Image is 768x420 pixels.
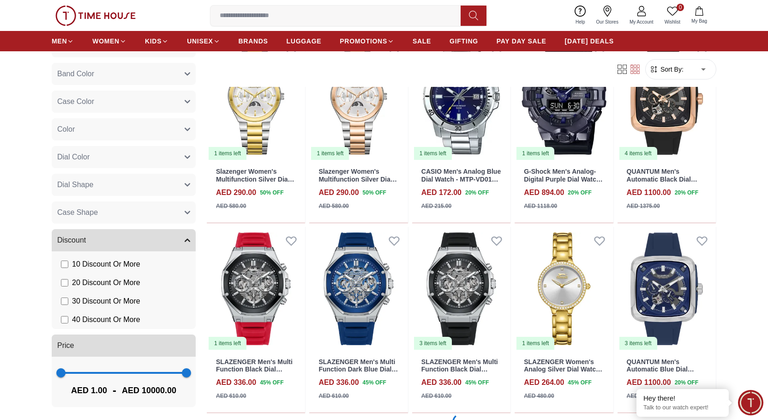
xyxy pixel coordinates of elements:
[421,358,498,381] a: SLAZENGER Men's Multi Function Black Dial Watch - SL.9.2390.2.01
[413,37,431,46] span: SALE
[627,168,697,191] a: QUANTUM Men's Automatic Black Dial Watch - QMG1135.451
[661,18,684,25] span: Wishlist
[516,147,554,160] div: 1 items left
[618,227,716,351] img: QUANTUM Men's Automatic Blue Dial Watch - QMG1135.399
[57,152,90,163] span: Dial Color
[57,340,74,351] span: Price
[363,189,386,197] span: 50 % OFF
[572,18,589,25] span: Help
[72,277,140,288] span: 20 Discount Or More
[421,392,451,400] div: AED 610.00
[421,187,462,198] h4: AED 172.00
[122,384,176,397] span: AED 10000.00
[627,202,660,210] div: AED 1375.00
[207,227,305,351] a: SLAZENGER Men's Multi Function Black Dial Watch - SL.9.2390.2.081 items left
[465,189,489,197] span: 20 % OFF
[61,261,68,268] input: 10 Discount Or More
[516,337,554,350] div: 1 items left
[565,33,614,49] a: [DATE] DEALS
[107,383,122,398] span: -
[287,33,322,49] a: LUGGAGE
[412,37,510,161] img: CASIO Men's Analog Blue Dial Watch - MTP-VD01D-2E
[619,147,657,160] div: 4 items left
[57,124,75,135] span: Color
[216,202,246,210] div: AED 580.00
[591,4,624,27] a: Our Stores
[260,189,283,197] span: 50 % OFF
[412,227,510,351] img: SLAZENGER Men's Multi Function Black Dial Watch - SL.9.2390.2.01
[207,37,305,161] img: Slazenger Women's Multifunction Silver Dial Watch - SL.9.2468.4.05
[61,298,68,305] input: 30 Discount Or More
[675,378,698,387] span: 20 % OFF
[340,33,394,49] a: PROMOTIONS
[207,37,305,161] a: Slazenger Women's Multifunction Silver Dial Watch - SL.9.2468.4.051 items left
[72,314,140,325] span: 40 Discount Or More
[686,5,713,26] button: My Bag
[649,65,684,74] button: Sort By:
[216,358,293,381] a: SLAZENGER Men's Multi Function Black Dial Watch - SL.9.2390.2.08
[626,18,657,25] span: My Account
[52,37,67,46] span: MEN
[145,33,168,49] a: KIDS
[209,147,246,160] div: 1 items left
[216,187,256,198] h4: AED 290.00
[618,227,716,351] a: QUANTUM Men's Automatic Blue Dial Watch - QMG1135.3993 items left
[497,37,546,46] span: PAY DAY SALE
[216,168,294,191] a: Slazenger Women's Multifunction Silver Dial Watch - SL.9.2468.4.05
[72,259,140,270] span: 10 Discount Or More
[55,6,136,26] img: ...
[260,378,283,387] span: 45 % OFF
[61,316,68,323] input: 40 Discount Or More
[568,189,591,197] span: 20 % OFF
[421,168,501,191] a: CASIO Men's Analog Blue Dial Watch - MTP-VD01D-2E
[413,33,431,49] a: SALE
[318,187,359,198] h4: AED 290.00
[568,378,591,387] span: 45 % OFF
[738,390,763,415] div: Chat Widget
[450,33,478,49] a: GIFTING
[524,392,554,400] div: AED 480.00
[57,207,98,218] span: Case Shape
[524,187,564,198] h4: AED 894.00
[57,179,93,190] span: Dial Shape
[52,229,196,251] button: Discount
[497,33,546,49] a: PAY DAY SALE
[515,37,613,161] img: G-Shock Men's Analog-Digital Purple Dial Watch - GM-700P-6ADR
[515,227,613,351] img: SLAZENGER Women's Analog Silver Dial Watch - SL.9.2335.3.01
[52,335,196,357] button: Price
[340,37,387,46] span: PROMOTIONS
[412,227,510,351] a: SLAZENGER Men's Multi Function Black Dial Watch - SL.9.2390.2.013 items left
[216,392,246,400] div: AED 610.00
[524,202,557,210] div: AED 1118.00
[627,392,660,400] div: AED 1375.00
[618,37,716,161] a: QUANTUM Men's Automatic Black Dial Watch - QMG1135.4514 items left
[72,296,140,307] span: 30 Discount Or More
[52,118,196,140] button: Color
[414,147,452,160] div: 1 items left
[52,91,196,113] button: Case Color
[187,33,220,49] a: UNISEX
[71,384,107,397] span: AED 1.00
[593,18,622,25] span: Our Stores
[52,33,74,49] a: MEN
[318,168,397,191] a: Slazenger Women's Multifunction Silver Dial Watch - SL.9.2468.4.04
[627,187,671,198] h4: AED 1100.00
[57,96,94,107] span: Case Color
[145,37,162,46] span: KIDS
[659,65,684,74] span: Sort By:
[52,146,196,168] button: Dial Color
[187,37,213,46] span: UNISEX
[675,189,698,197] span: 20 % OFF
[52,201,196,224] button: Case Shape
[52,63,196,85] button: Band Color
[414,337,452,350] div: 3 items left
[618,37,716,161] img: QUANTUM Men's Automatic Black Dial Watch - QMG1135.451
[309,37,408,161] a: Slazenger Women's Multifunction Silver Dial Watch - SL.9.2468.4.041 items left
[643,394,722,403] div: Hey there!
[287,37,322,46] span: LUGGAGE
[421,377,462,388] h4: AED 336.00
[207,227,305,351] img: SLAZENGER Men's Multi Function Black Dial Watch - SL.9.2390.2.08
[92,37,120,46] span: WOMEN
[61,279,68,286] input: 20 Discount Or More
[318,202,348,210] div: AED 580.00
